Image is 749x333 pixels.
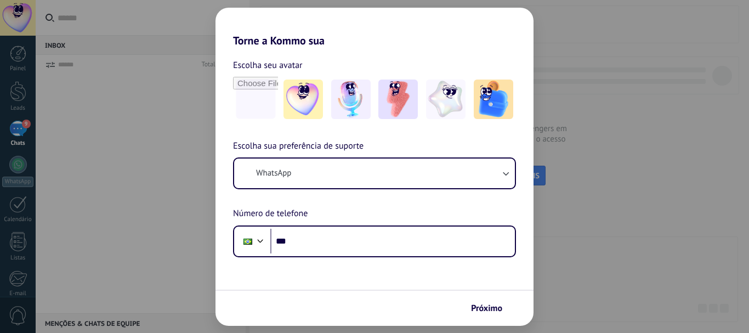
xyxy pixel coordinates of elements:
img: -2.jpeg [331,80,371,119]
span: Próximo [471,304,502,312]
span: Escolha seu avatar [233,58,303,72]
img: -4.jpeg [426,80,466,119]
h2: Torne a Kommo sua [215,8,534,47]
span: WhatsApp [256,168,291,179]
img: -5.jpeg [474,80,513,119]
div: Brazil: + 55 [237,230,258,253]
button: Próximo [466,299,517,318]
span: Escolha sua preferência de suporte [233,139,364,154]
span: Número de telefone [233,207,308,221]
img: -1.jpeg [283,80,323,119]
img: -3.jpeg [378,80,418,119]
button: WhatsApp [234,159,515,188]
